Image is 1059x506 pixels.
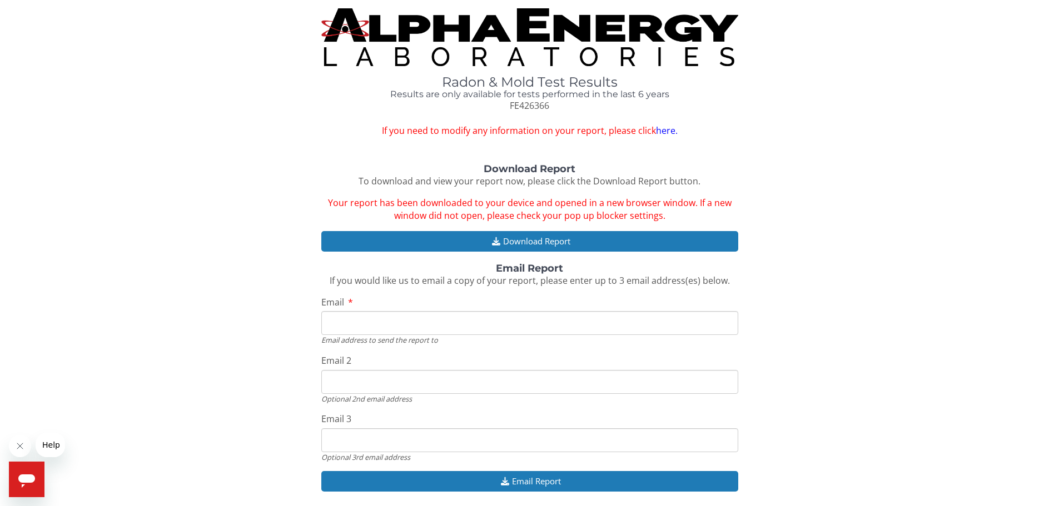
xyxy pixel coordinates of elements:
span: Email 3 [321,413,351,425]
img: TightCrop.jpg [321,8,738,66]
span: If you need to modify any information on your report, please click [321,124,738,137]
button: Download Report [321,231,738,252]
span: If you would like us to email a copy of your report, please enter up to 3 email address(es) below. [330,274,730,287]
iframe: Message from company [36,433,65,457]
span: FE426366 [510,99,549,112]
div: Optional 3rd email address [321,452,738,462]
h1: Radon & Mold Test Results [321,75,738,89]
span: To download and view your report now, please click the Download Report button. [359,175,700,187]
h4: Results are only available for tests performed in the last 6 years [321,89,738,99]
span: Email 2 [321,354,351,367]
span: Email [321,296,344,308]
div: Email address to send the report to [321,335,738,345]
strong: Download Report [484,163,575,175]
span: Your report has been downloaded to your device and opened in a new browser window. If a new windo... [328,197,732,222]
strong: Email Report [496,262,563,274]
iframe: Close message [9,435,31,457]
a: here. [656,124,678,137]
iframe: Button to launch messaging window [9,462,44,497]
button: Email Report [321,471,738,492]
div: Optional 2nd email address [321,394,738,404]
